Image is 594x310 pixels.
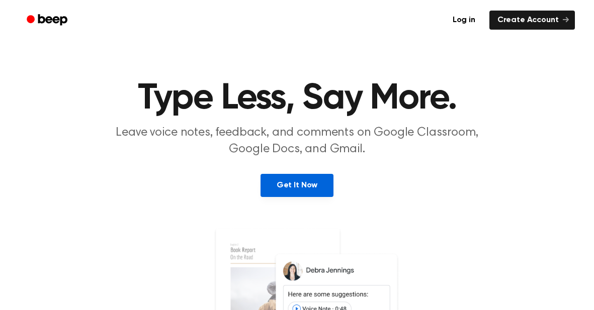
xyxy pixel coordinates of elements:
[489,11,575,30] a: Create Account
[40,80,555,117] h1: Type Less, Say More.
[445,11,483,30] a: Log in
[20,11,76,30] a: Beep
[261,174,333,197] a: Get It Now
[104,125,490,158] p: Leave voice notes, feedback, and comments on Google Classroom, Google Docs, and Gmail.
